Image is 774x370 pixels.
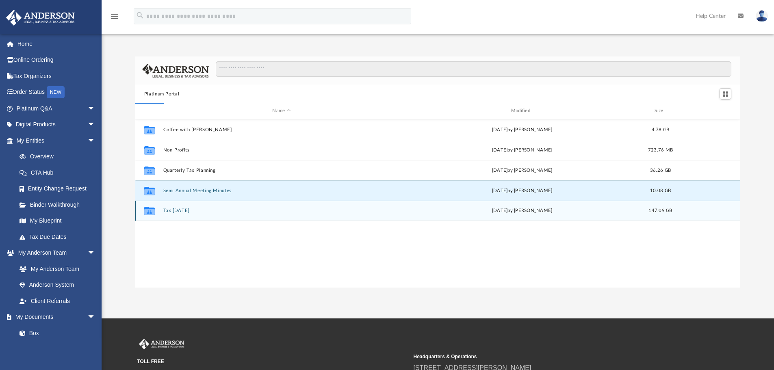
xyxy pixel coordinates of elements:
button: Quarterly Tax Planning [163,168,400,173]
a: Tax Due Dates [11,229,108,245]
input: Search files and folders [216,61,731,77]
button: Coffee with [PERSON_NAME] [163,127,400,132]
a: Binder Walkthrough [11,197,108,213]
div: Modified [403,107,641,115]
div: id [680,107,737,115]
a: Client Referrals [11,293,104,309]
span: arrow_drop_down [87,132,104,149]
a: My Documentsarrow_drop_down [6,309,104,325]
div: grid [135,119,741,288]
small: Headquarters & Operations [414,353,684,360]
a: Tax Organizers [6,68,108,84]
a: CTA Hub [11,164,108,181]
a: Digital Productsarrow_drop_down [6,117,108,133]
span: arrow_drop_down [87,245,104,262]
a: Order StatusNEW [6,84,108,101]
div: [DATE] by [PERSON_NAME] [403,187,640,194]
div: Name [163,107,400,115]
a: Entity Change Request [11,181,108,197]
img: Anderson Advisors Platinum Portal [137,339,186,349]
i: search [136,11,145,20]
a: menu [110,15,119,21]
button: Switch to Grid View [720,88,732,100]
a: Home [6,36,108,52]
span: arrow_drop_down [87,117,104,133]
span: arrow_drop_down [87,309,104,326]
a: Anderson System [11,277,104,293]
div: id [139,107,159,115]
a: Meeting Minutes [11,341,104,357]
a: Box [11,325,100,341]
div: [DATE] by [PERSON_NAME] [403,146,640,154]
span: 723.76 MB [648,147,673,152]
span: 4.78 GB [651,127,669,132]
a: Online Ordering [6,52,108,68]
span: 36.26 GB [650,168,671,172]
img: Anderson Advisors Platinum Portal [4,10,77,26]
span: 10.08 GB [650,188,671,193]
small: TOLL FREE [137,358,408,365]
div: Size [644,107,676,115]
button: Non-Profits [163,147,400,153]
a: My Entitiesarrow_drop_down [6,132,108,149]
a: Overview [11,149,108,165]
div: [DATE] by [PERSON_NAME] [403,207,640,214]
a: My Anderson Teamarrow_drop_down [6,245,104,261]
a: My Anderson Team [11,261,100,277]
button: Platinum Portal [144,91,180,98]
div: [DATE] by [PERSON_NAME] [403,126,640,133]
div: [DATE] by [PERSON_NAME] [403,167,640,174]
span: arrow_drop_down [87,100,104,117]
img: User Pic [756,10,768,22]
i: menu [110,11,119,21]
button: Semi Annual Meeting Minutes [163,188,400,193]
a: Platinum Q&Aarrow_drop_down [6,100,108,117]
div: NEW [47,86,65,98]
button: Tax [DATE] [163,208,400,213]
a: My Blueprint [11,213,104,229]
span: 147.09 GB [648,208,672,213]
